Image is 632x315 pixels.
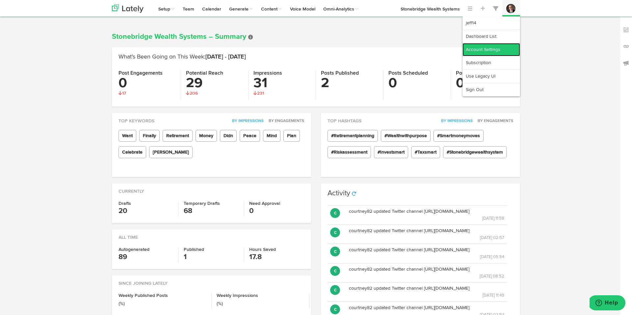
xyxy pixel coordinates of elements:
h4: Posts Generated [456,70,513,76]
h3: 0 [249,206,304,216]
div: Top Hashtags [321,113,520,124]
h1: Stonebridge Wealth Systems – Summary [112,33,520,41]
p: courtney82 updated Twitter channel [URL][DOMAIN_NAME] [349,228,504,234]
span: Money [196,130,217,142]
h3: 17.8 [249,252,304,262]
span: 231 [253,91,264,96]
h3: 20 [118,206,173,216]
span: Mind [263,130,280,142]
h3: 31 [253,76,311,90]
h4: Autogenerated [118,247,173,252]
span: Didn [220,130,237,142]
h4: Potential Reach [186,70,243,76]
span: Plan [283,130,300,142]
span: #Taxsmart [411,146,440,158]
p: [DATE] 05:54 [349,253,504,260]
h4: Posts Published [321,70,378,76]
h4: Weekly Published Posts [118,293,206,298]
small: (%) [217,302,223,306]
button: c [330,228,340,237]
h3: 29 [186,76,243,90]
h4: Posts Scheduled [388,70,446,76]
h3: 68 [184,206,239,216]
a: Subscription [462,56,520,69]
img: logo_lately_bg_light.svg [112,4,144,13]
div: Since Joining Lately [112,276,311,287]
h4: Hours Saved [249,247,304,252]
span: #Wealthwithpurpose [381,130,431,142]
button: By Engagements [474,118,513,124]
span: [PERSON_NAME] [149,146,193,158]
h3: 0 [388,76,446,90]
p: [DATE] 11:58 [349,215,504,222]
a: Use Legacy UI [462,70,520,83]
h4: Drafts [118,201,173,206]
h3: 89 [118,252,173,262]
h3: Activity [328,190,350,197]
button: c [330,266,340,276]
button: c [330,208,340,218]
p: courtney82 updated Twitter channel [URL][DOMAIN_NAME] [349,208,504,215]
a: Account Settings [462,43,520,56]
p: courtney82 updated Twitter channel [URL][DOMAIN_NAME] [349,285,504,292]
span: Peace [240,130,260,142]
h3: 2 [321,76,378,90]
span: 17 [118,91,126,96]
small: (%) [118,302,125,306]
button: By Impressions [228,118,264,124]
p: courtney82 updated Twitter channel [URL][DOMAIN_NAME] [349,247,504,253]
img: announcements_off.svg [623,60,629,66]
iframe: Opens a widget where you can find more information [590,295,625,312]
h4: Impressions [253,70,311,76]
h3: 0 [456,76,513,90]
h4: Temporary Drafts [184,201,239,206]
img: keywords_off.svg [623,27,629,33]
div: Currently [112,183,311,195]
span: Finally [139,130,160,142]
p: [DATE] 11:49 [349,292,504,299]
button: By Impressions [437,118,473,124]
span: Celebrate [118,146,146,158]
h3: 1 [184,252,239,262]
span: #Retirementplanning [328,130,378,142]
h4: Post Engagements [118,70,176,76]
span: [DATE] - [DATE] [205,54,246,60]
h4: Weekly Impressions [217,293,304,298]
a: Sign Out [462,83,520,96]
div: All Time [112,230,311,241]
div: Top Keywords [112,113,311,124]
h4: Need Approval [249,201,304,206]
span: #Stonebridgewealthsystem [443,146,507,158]
button: c [330,247,340,256]
span: #Investsmart [374,146,408,158]
span: Want [118,130,136,142]
p: courtney82 updated Twitter channel [URL][DOMAIN_NAME] [349,304,504,311]
p: [DATE] 02:57 [349,234,504,241]
button: c [330,304,340,314]
p: courtney82 updated Twitter channel [URL][DOMAIN_NAME] [349,266,504,273]
p: [DATE] 08:52 [349,273,504,280]
h4: Published [184,247,239,252]
img: links_off.svg [623,43,629,50]
h3: 0 [118,76,176,90]
span: Retirement [163,130,193,142]
h2: What’s Been Going on This Week: [118,54,513,61]
a: jeff14 [462,16,520,30]
img: 613d3fa52cff634b020969337dcf1c3a [506,4,515,13]
a: Dashboard List [462,30,520,43]
button: c [330,285,340,295]
button: By Engagements [265,118,304,124]
span: 206 [186,91,198,96]
span: #Smartmoneymoves [434,130,484,142]
span: #Riskassessment [328,146,371,158]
